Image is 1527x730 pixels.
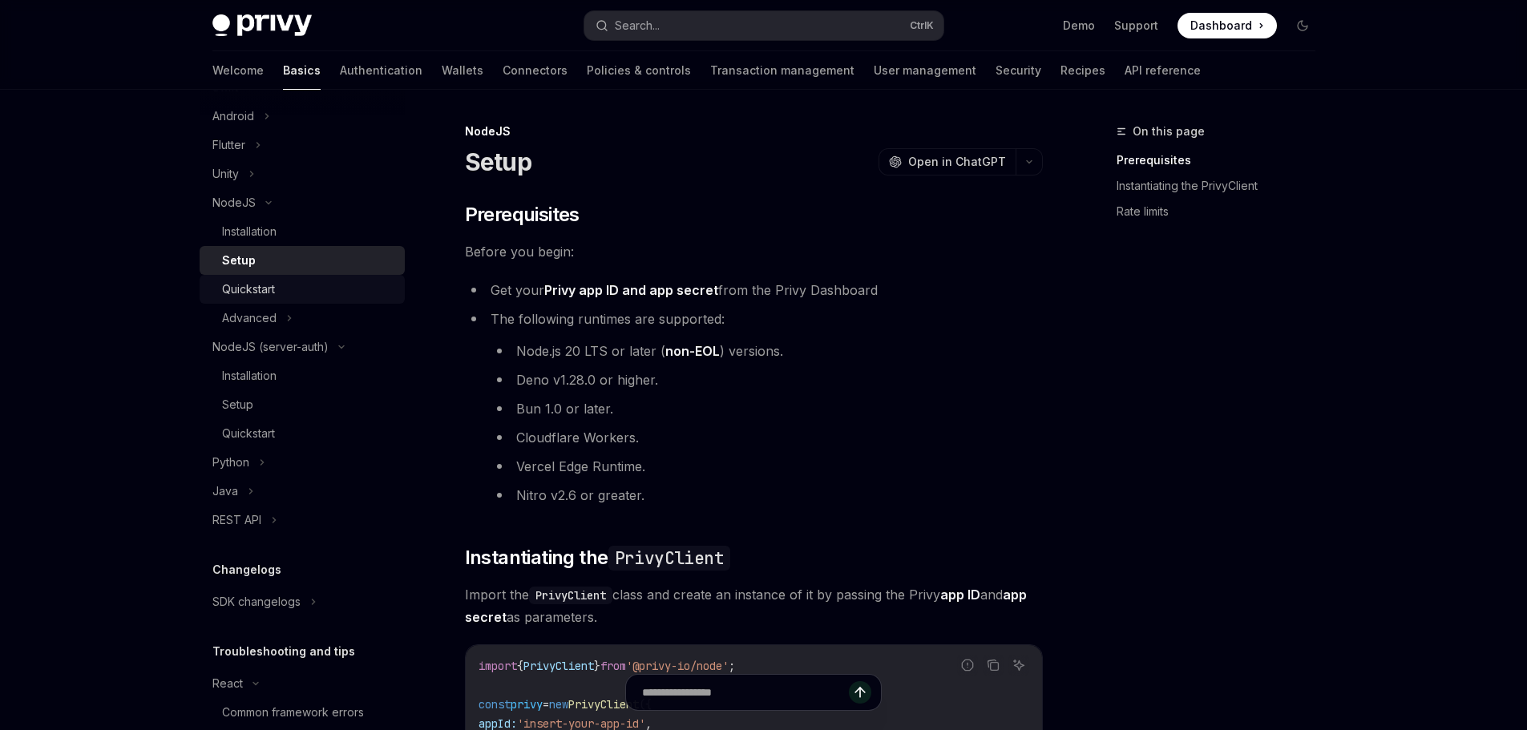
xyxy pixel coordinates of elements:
[222,703,364,722] div: Common framework errors
[200,390,405,419] a: Setup
[465,240,1043,263] span: Before you begin:
[600,659,626,673] span: from
[465,545,730,571] span: Instantiating the
[212,510,261,530] div: REST API
[200,217,405,246] a: Installation
[465,147,531,176] h1: Setup
[222,280,275,299] div: Quickstart
[479,659,517,673] span: import
[587,51,691,90] a: Policies & controls
[465,308,1043,506] li: The following runtimes are supported:
[283,51,321,90] a: Basics
[503,51,568,90] a: Connectors
[200,275,405,304] a: Quickstart
[1133,122,1205,141] span: On this page
[879,148,1016,175] button: Open in ChatGPT
[222,366,277,385] div: Installation
[200,246,405,275] a: Setup
[491,484,1043,506] li: Nitro v2.6 or greater.
[544,282,718,299] a: Privy app ID and app secret
[212,193,256,212] div: NodeJS
[729,659,735,673] span: ;
[222,424,275,443] div: Quickstart
[908,154,1006,170] span: Open in ChatGPT
[910,19,934,32] span: Ctrl K
[222,251,256,270] div: Setup
[212,560,281,579] h5: Changelogs
[222,222,277,241] div: Installation
[1117,173,1328,199] a: Instantiating the PrivyClient
[465,123,1043,139] div: NodeJS
[200,361,405,390] a: Installation
[491,397,1043,420] li: Bun 1.0 or later.
[584,11,943,40] button: Search...CtrlK
[996,51,1041,90] a: Security
[594,659,600,673] span: }
[1125,51,1201,90] a: API reference
[340,51,422,90] a: Authentication
[465,279,1043,301] li: Get your from the Privy Dashboard
[212,453,249,472] div: Python
[212,482,238,501] div: Java
[983,655,1004,676] button: Copy the contents from the code block
[874,51,976,90] a: User management
[608,546,730,571] code: PrivyClient
[849,681,871,704] button: Send message
[212,337,329,357] div: NodeJS (server-auth)
[710,51,854,90] a: Transaction management
[212,592,301,611] div: SDK changelogs
[212,674,243,693] div: React
[222,395,253,414] div: Setup
[529,587,612,604] code: PrivyClient
[491,455,1043,478] li: Vercel Edge Runtime.
[212,51,264,90] a: Welcome
[1190,18,1252,34] span: Dashboard
[491,369,1043,391] li: Deno v1.28.0 or higher.
[626,659,729,673] span: '@privy-io/node'
[442,51,483,90] a: Wallets
[465,583,1043,628] span: Import the class and create an instance of it by passing the Privy and as parameters.
[212,135,245,155] div: Flutter
[1114,18,1158,34] a: Support
[212,164,239,184] div: Unity
[517,659,523,673] span: {
[665,343,720,360] a: non-EOL
[212,107,254,126] div: Android
[940,587,980,603] strong: app ID
[1178,13,1277,38] a: Dashboard
[1117,199,1328,224] a: Rate limits
[465,202,580,228] span: Prerequisites
[1290,13,1315,38] button: Toggle dark mode
[222,309,277,328] div: Advanced
[212,14,312,37] img: dark logo
[1063,18,1095,34] a: Demo
[615,16,660,35] div: Search...
[212,642,355,661] h5: Troubleshooting and tips
[200,419,405,448] a: Quickstart
[957,655,978,676] button: Report incorrect code
[491,426,1043,449] li: Cloudflare Workers.
[200,698,405,727] a: Common framework errors
[1117,147,1328,173] a: Prerequisites
[1060,51,1105,90] a: Recipes
[1008,655,1029,676] button: Ask AI
[523,659,594,673] span: PrivyClient
[491,340,1043,362] li: Node.js 20 LTS or later ( ) versions.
